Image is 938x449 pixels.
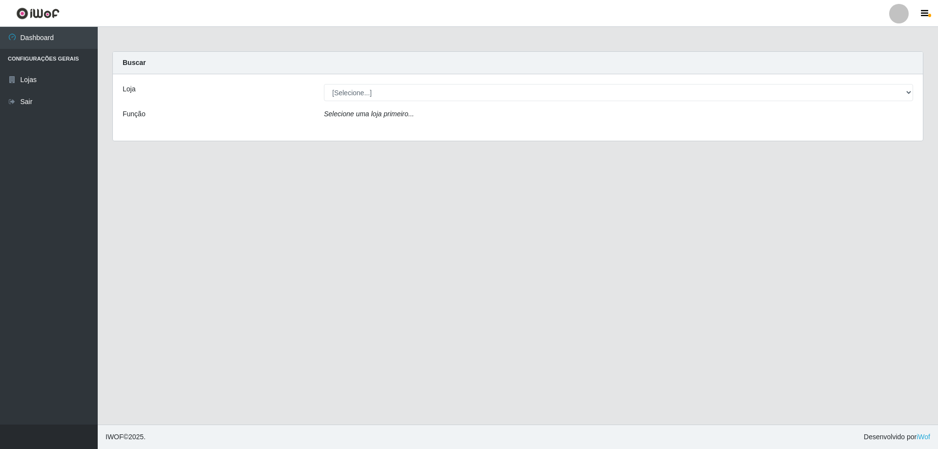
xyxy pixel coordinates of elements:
i: Selecione uma loja primeiro... [324,110,414,118]
strong: Buscar [123,59,146,66]
span: © 2025 . [106,432,146,442]
img: CoreUI Logo [16,7,60,20]
a: iWof [917,433,930,441]
label: Função [123,109,146,119]
label: Loja [123,84,135,94]
span: Desenvolvido por [864,432,930,442]
span: IWOF [106,433,124,441]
